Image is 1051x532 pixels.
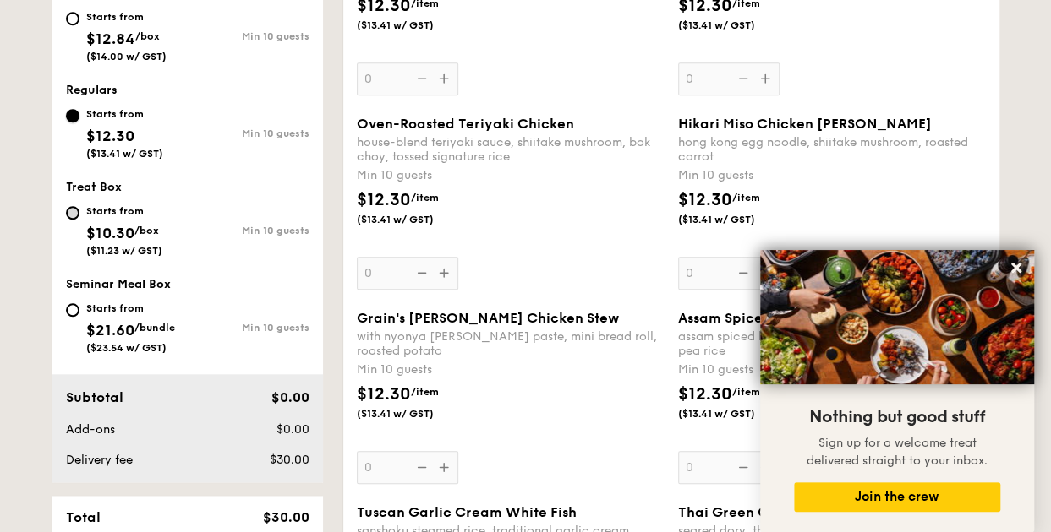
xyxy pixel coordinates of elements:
[1003,254,1030,281] button: Close
[276,422,309,437] span: $0.00
[269,453,309,467] span: $30.00
[357,167,665,184] div: Min 10 guests
[66,83,118,97] span: Regulars
[678,19,793,32] span: ($13.41 w/ GST)
[86,301,175,315] div: Starts from
[678,310,920,326] span: Assam Spiced Fish [PERSON_NAME]
[188,322,309,334] div: Min 10 guests
[66,389,123,405] span: Subtotal
[66,206,79,220] input: Starts from$10.30/box($11.23 w/ GST)Min 10 guests
[678,213,793,226] span: ($13.41 w/ GST)
[357,213,472,226] span: ($13.41 w/ GST)
[732,386,760,398] span: /item
[66,180,122,194] span: Treat Box
[86,107,163,121] div: Starts from
[86,30,135,48] span: $12.84
[135,30,160,42] span: /box
[66,422,115,437] span: Add-ons
[732,192,760,204] span: /item
[188,128,309,139] div: Min 10 guests
[357,361,665,378] div: Min 10 guests
[678,361,986,378] div: Min 10 guests
[357,504,577,520] span: Tuscan Garlic Cream White Fish
[66,12,79,25] input: Starts from$12.84/box($14.00 w/ GST)Min 10 guests
[678,135,986,164] div: hong kong egg noodle, shiitake mushroom, roasted carrot
[411,386,439,398] span: /item
[357,310,619,326] span: Grain's [PERSON_NAME] Chicken Stew
[271,389,309,405] span: $0.00
[188,225,309,236] div: Min 10 guests
[760,250,1034,384] img: DSC07876-Edit02-Large.jpeg
[357,407,472,421] span: ($13.41 w/ GST)
[86,204,162,218] div: Starts from
[678,167,986,184] div: Min 10 guests
[66,303,79,317] input: Starts from$21.60/bundle($23.54 w/ GST)Min 10 guests
[134,322,175,334] span: /bundle
[86,245,162,257] span: ($11.23 w/ GST)
[86,148,163,160] span: ($13.41 w/ GST)
[357,384,411,404] span: $12.30
[86,127,134,145] span: $12.30
[678,116,932,132] span: Hikari Miso Chicken [PERSON_NAME]
[357,329,665,358] div: with nyonya [PERSON_NAME] paste, mini bread roll, roasted potato
[86,10,167,24] div: Starts from
[86,224,134,242] span: $10.30
[86,342,167,354] span: ($23.54 w/ GST)
[807,436,988,468] span: Sign up for a welcome treat delivered straight to your inbox.
[678,504,827,520] span: Thai Green Curry Fish
[188,30,309,42] div: Min 10 guests
[66,509,101,525] span: Total
[678,190,732,210] span: $12.30
[66,453,133,467] span: Delivery fee
[678,329,986,358] div: assam spiced broth, baked white fish, butterfly blue pea rice
[678,384,732,404] span: $12.30
[794,482,1000,512] button: Join the crew
[357,135,665,164] div: house-blend teriyaki sauce, shiitake mushroom, bok choy, tossed signature rice
[262,509,309,525] span: $30.00
[357,116,574,132] span: Oven-Roasted Teriyaki Chicken
[411,192,439,204] span: /item
[357,19,472,32] span: ($13.41 w/ GST)
[66,109,79,122] input: Starts from$12.30($13.41 w/ GST)Min 10 guests
[357,190,411,210] span: $12.30
[809,407,985,427] span: Nothing but good stuff
[86,321,134,339] span: $21.60
[678,407,793,421] span: ($13.41 w/ GST)
[86,51,167,62] span: ($14.00 w/ GST)
[66,277,171,291] span: Seminar Meal Box
[134,225,159,236] span: /box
